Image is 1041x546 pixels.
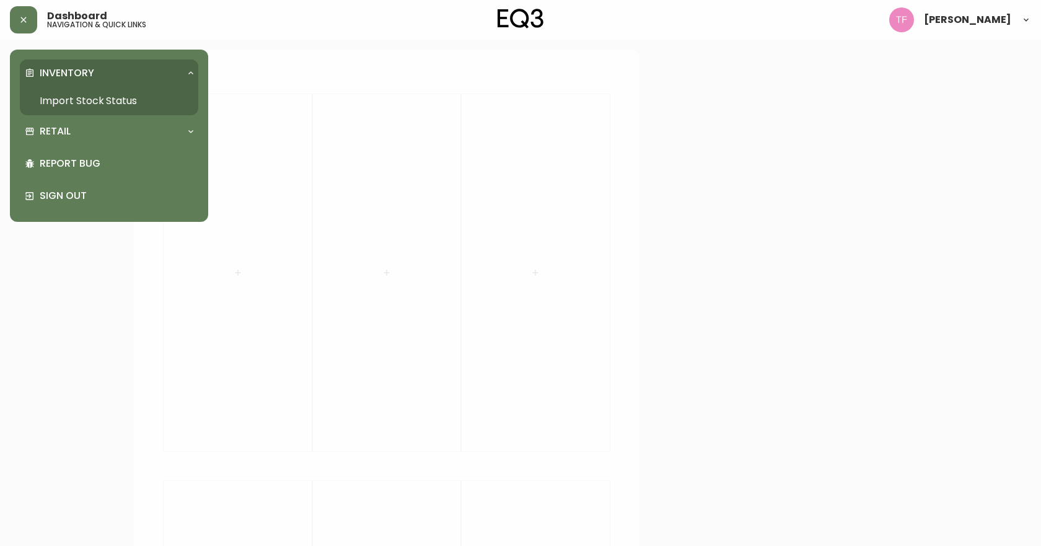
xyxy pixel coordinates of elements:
[20,148,198,180] div: Report Bug
[20,87,198,115] a: Import Stock Status
[498,9,543,29] img: logo
[20,59,198,87] div: Inventory
[889,7,914,32] img: 509424b058aae2bad57fee408324c33f
[20,180,198,212] div: Sign Out
[924,15,1011,25] span: [PERSON_NAME]
[40,125,71,138] p: Retail
[40,157,193,170] p: Report Bug
[47,21,146,29] h5: navigation & quick links
[40,189,193,203] p: Sign Out
[40,66,94,80] p: Inventory
[47,11,107,21] span: Dashboard
[20,118,198,145] div: Retail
